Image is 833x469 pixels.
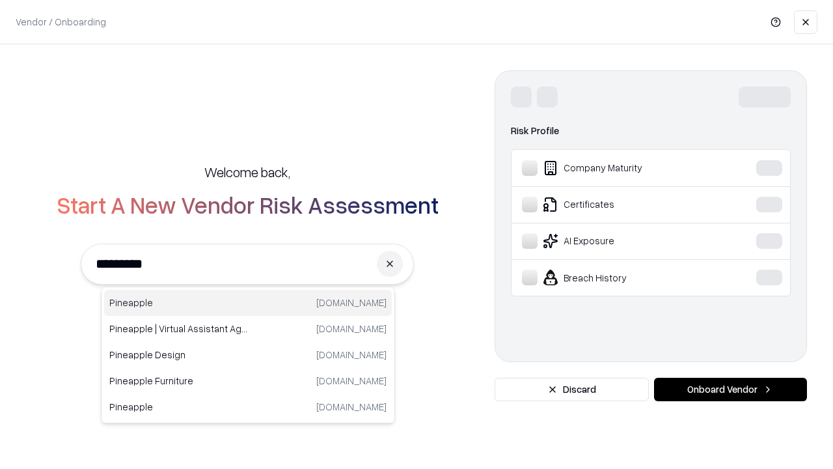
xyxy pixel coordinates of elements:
[495,378,649,401] button: Discard
[316,348,387,362] p: [DOMAIN_NAME]
[57,192,439,218] h2: Start A New Vendor Risk Assessment
[109,400,248,414] p: Pineapple
[522,233,717,249] div: AI Exposure
[204,163,290,181] h5: Welcome back,
[316,374,387,388] p: [DOMAIN_NAME]
[511,123,791,139] div: Risk Profile
[522,160,717,176] div: Company Maturity
[109,322,248,335] p: Pineapple | Virtual Assistant Agency
[316,322,387,335] p: [DOMAIN_NAME]
[109,348,248,362] p: Pineapple Design
[316,400,387,414] p: [DOMAIN_NAME]
[109,374,248,388] p: Pineapple Furniture
[522,270,717,285] div: Breach History
[522,197,717,212] div: Certificates
[316,296,387,309] p: [DOMAIN_NAME]
[101,287,395,423] div: Suggestions
[16,15,106,29] p: Vendor / Onboarding
[654,378,807,401] button: Onboard Vendor
[109,296,248,309] p: Pineapple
